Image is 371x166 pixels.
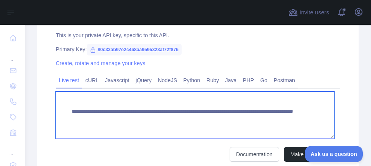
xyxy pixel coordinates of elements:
[82,74,102,86] a: cURL
[180,74,203,86] a: Python
[56,45,340,53] div: Primary Key:
[102,74,132,86] a: Javascript
[271,74,298,86] a: Postman
[155,74,180,86] a: NodeJS
[132,74,155,86] a: jQuery
[6,47,19,62] div: ...
[284,147,340,162] button: Make test request
[87,44,182,55] span: 80c33ab97e2c468aa9595323af72f876
[230,147,279,162] a: Documentation
[305,146,363,162] iframe: Toggle Customer Support
[240,74,257,86] a: PHP
[299,8,329,17] span: Invite users
[56,31,340,39] div: This is your private API key, specific to this API.
[56,74,82,86] a: Live test
[203,74,222,86] a: Ruby
[287,6,331,19] button: Invite users
[222,74,240,86] a: Java
[6,141,19,157] div: ...
[257,74,271,86] a: Go
[56,60,145,66] a: Create, rotate and manage your keys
